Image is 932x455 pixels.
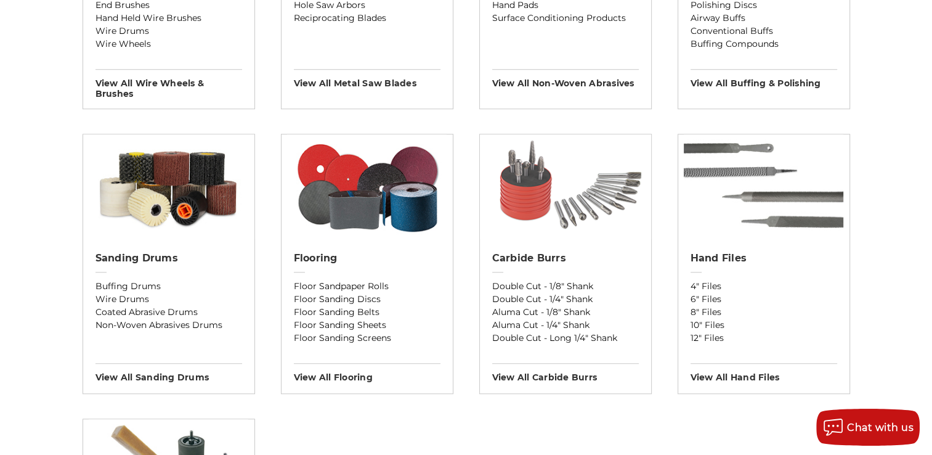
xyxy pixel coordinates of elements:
[95,319,242,332] a: Non-Woven Abrasives Drums
[691,252,837,264] h2: Hand Files
[691,293,837,306] a: 6" Files
[684,134,843,239] img: Hand Files
[294,252,440,264] h2: Flooring
[492,363,639,383] h3: View All carbide burrs
[492,319,639,332] a: Aluma Cut - 1/4" Shank
[691,332,837,345] a: 12" Files
[95,252,242,264] h2: Sanding Drums
[847,422,914,433] span: Chat with us
[294,319,440,332] a: Floor Sanding Sheets
[492,12,639,25] a: Surface Conditioning Products
[691,319,837,332] a: 10" Files
[95,306,242,319] a: Coated Abrasive Drums
[287,134,447,239] img: Flooring
[691,69,837,89] h3: View All buffing & polishing
[294,12,440,25] a: Reciprocating Blades
[294,280,440,293] a: Floor Sandpaper Rolls
[492,69,639,89] h3: View All non-woven abrasives
[691,363,837,383] h3: View All hand files
[691,25,837,38] a: Conventional Buffs
[95,25,242,38] a: Wire Drums
[691,306,837,319] a: 8" Files
[691,280,837,293] a: 4" Files
[480,134,651,239] img: Carbide Burrs
[83,134,254,239] img: Sanding Drums
[294,306,440,319] a: Floor Sanding Belts
[95,38,242,51] a: Wire Wheels
[95,69,242,99] h3: View All wire wheels & brushes
[492,252,639,264] h2: Carbide Burrs
[492,332,639,345] a: Double Cut - Long 1/4" Shank
[492,293,639,306] a: Double Cut - 1/4" Shank
[95,363,242,383] h3: View All sanding drums
[294,332,440,345] a: Floor Sanding Screens
[816,409,920,446] button: Chat with us
[95,293,242,306] a: Wire Drums
[294,363,440,383] h3: View All flooring
[95,12,242,25] a: Hand Held Wire Brushes
[492,280,639,293] a: Double Cut - 1/8" Shank
[691,38,837,51] a: Buffing Compounds
[492,306,639,319] a: Aluma Cut - 1/8" Shank
[294,69,440,89] h3: View All metal saw blades
[691,12,837,25] a: Airway Buffs
[95,280,242,293] a: Buffing Drums
[294,293,440,306] a: Floor Sanding Discs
